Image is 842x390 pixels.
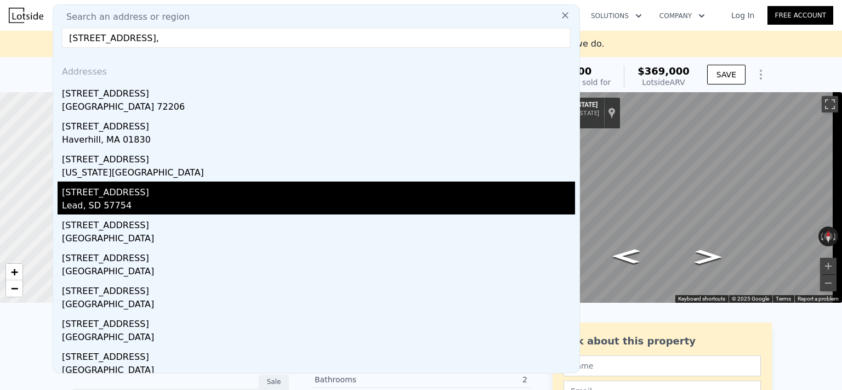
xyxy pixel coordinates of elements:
span: $369,000 [638,65,690,77]
div: Lotside ARV [638,77,690,88]
a: Log In [718,10,767,21]
img: Lotside [9,8,43,23]
button: SAVE [707,65,746,84]
path: Go West, E New York St [600,246,652,267]
div: Addresses [58,56,575,83]
div: [US_STATE][GEOGRAPHIC_DATA] [62,166,575,182]
a: Show location on map [608,107,616,119]
span: Search an address or region [58,10,190,24]
div: [GEOGRAPHIC_DATA] [62,232,575,247]
div: [GEOGRAPHIC_DATA] [62,265,575,280]
div: [GEOGRAPHIC_DATA] 72206 [62,100,575,116]
input: Enter an address, city, region, neighborhood or zip code [62,28,571,48]
button: Keyboard shortcuts [678,295,725,303]
input: Name [564,355,761,376]
div: Bathrooms [315,374,421,385]
span: + [11,265,18,279]
button: Rotate clockwise [833,227,839,246]
div: [STREET_ADDRESS] [62,83,575,100]
div: 2 [421,374,527,385]
div: [STREET_ADDRESS] [62,247,575,265]
button: Show Options [750,64,772,86]
a: Report a problem [798,296,839,302]
div: [STREET_ADDRESS] [62,214,575,232]
button: Zoom out [820,275,837,291]
div: Sale [259,375,289,389]
button: Solutions [582,6,651,26]
div: [STREET_ADDRESS] [62,149,575,166]
div: [GEOGRAPHIC_DATA] [62,331,575,346]
span: − [11,281,18,295]
div: [STREET_ADDRESS] [62,313,575,331]
button: Company [651,6,714,26]
div: [GEOGRAPHIC_DATA] [62,364,575,379]
path: Go East, E New York St [682,246,733,268]
div: [STREET_ADDRESS] [62,182,575,199]
div: Street View [502,92,842,303]
a: Zoom out [6,280,22,297]
div: [GEOGRAPHIC_DATA] [62,298,575,313]
button: Rotate counterclockwise [818,227,824,246]
button: Reset the view [824,227,832,246]
div: [STREET_ADDRESS] [62,280,575,298]
div: Ask about this property [564,334,761,349]
div: [STREET_ADDRESS] [62,116,575,133]
a: Free Account [767,6,833,25]
div: Lead, SD 57754 [62,199,575,214]
button: Zoom in [820,258,837,274]
div: Map [502,92,842,303]
div: Haverhill, MA 01830 [62,133,575,149]
button: Toggle fullscreen view [822,96,838,112]
span: © 2025 Google [732,296,769,302]
a: Terms (opens in new tab) [776,296,791,302]
a: Zoom in [6,264,22,280]
div: [STREET_ADDRESS] [62,346,575,364]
